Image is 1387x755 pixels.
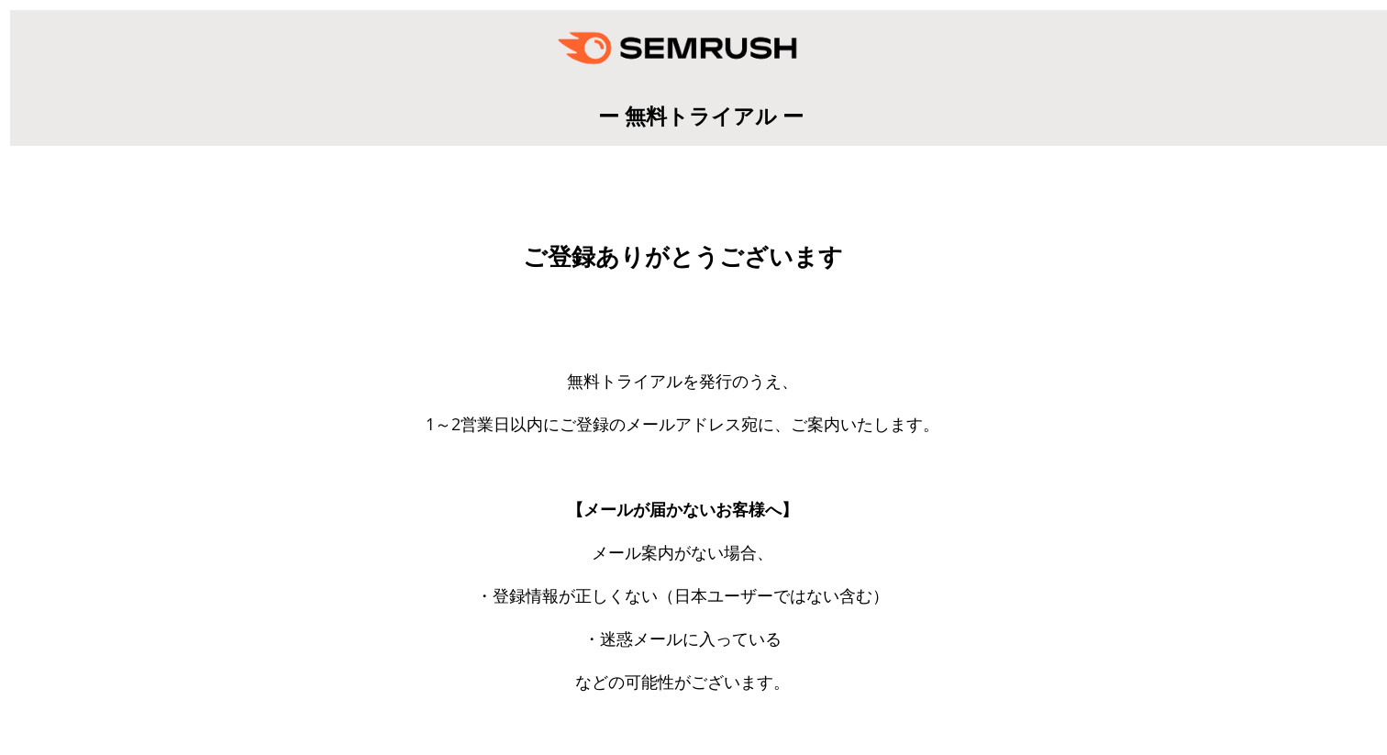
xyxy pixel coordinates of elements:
span: ・迷惑メールに入っている [583,627,782,650]
span: 1～2営業日以内にご登録のメールアドレス宛に、ご案内いたします。 [426,413,939,435]
span: 【メールが届かないお客様へ】 [567,498,798,520]
span: メール案内がない場合、 [592,541,773,563]
span: ご登録ありがとうございます [523,243,843,271]
span: 無料トライアルを発行のうえ、 [567,370,798,392]
span: ・登録情報が正しくない（日本ユーザーではない含む） [476,584,889,606]
span: などの可能性がございます。 [575,671,790,693]
span: ー 無料トライアル ー [598,101,804,130]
